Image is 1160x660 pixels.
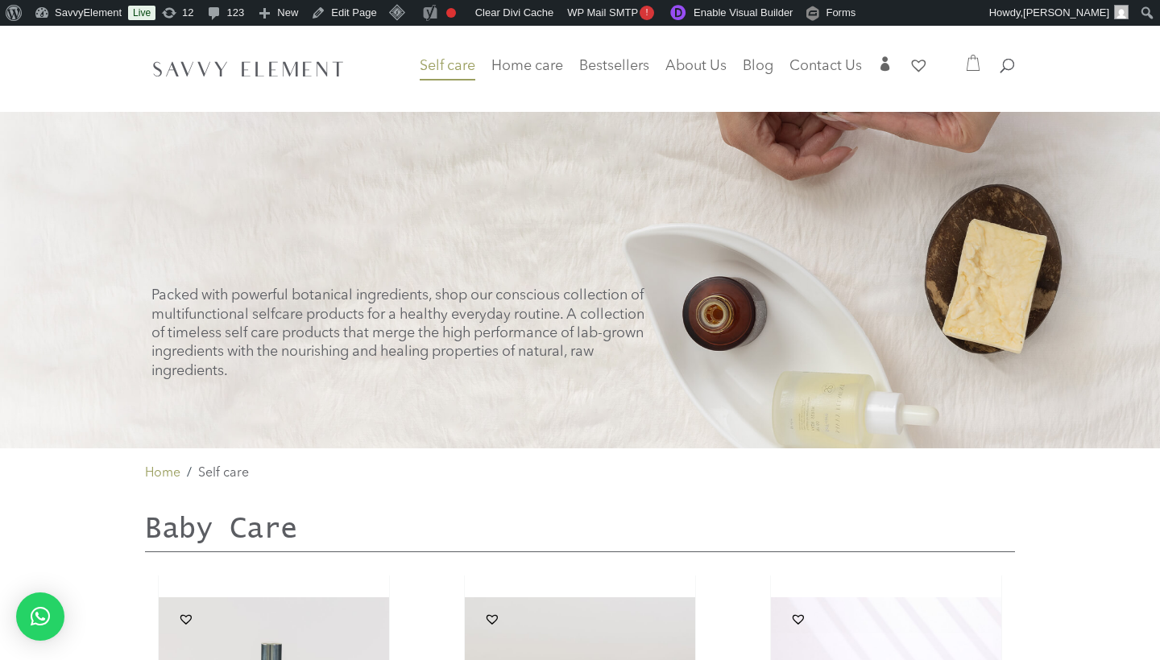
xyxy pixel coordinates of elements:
[878,56,893,71] span: 
[579,59,649,73] span: Bestsellers
[198,467,249,480] span: Self care
[420,59,475,73] span: Self care
[151,287,652,381] p: Packed with powerful botanical ingredients, shop our conscious collection of multifunctional self...
[743,60,773,83] a: Blog
[491,59,563,73] span: Home care
[878,56,893,83] a: 
[148,56,348,81] img: SavvyElement
[743,59,773,73] span: Blog
[640,6,654,20] span: !
[789,59,862,73] span: Contact Us
[1023,6,1109,19] span: [PERSON_NAME]
[145,512,1015,551] h2: Baby Care
[665,60,727,83] a: About Us
[128,6,155,20] a: Live
[579,60,649,83] a: Bestsellers
[665,59,727,73] span: About Us
[187,463,192,484] span: /
[145,463,180,484] a: Home
[491,60,563,93] a: Home care
[420,60,475,93] a: Self care
[789,60,862,83] a: Contact Us
[446,8,456,18] div: Focus keyphrase not set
